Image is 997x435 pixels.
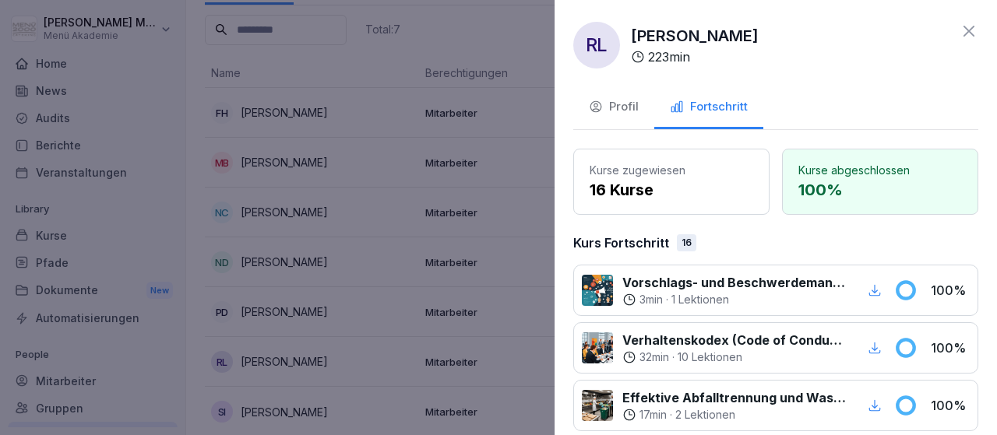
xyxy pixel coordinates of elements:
button: Profil [573,87,654,129]
p: 100 % [931,339,970,357]
p: Kurse abgeschlossen [798,162,962,178]
p: 100 % [931,281,970,300]
p: 1 Lektionen [671,292,729,307]
p: 100 % [931,396,970,415]
p: Vorschlags- und Beschwerdemanagement bei Menü 2000 [622,273,846,292]
div: · [622,407,846,423]
p: 10 Lektionen [678,349,742,365]
p: Verhaltenskodex (Code of Conduct) Menü 2000 [622,331,846,349]
div: · [622,349,846,365]
p: [PERSON_NAME] [631,24,759,47]
p: 3 min [639,292,663,307]
div: Fortschritt [670,98,748,116]
div: Profil [589,98,639,116]
div: · [622,292,846,307]
div: 16 [677,234,696,251]
p: Kurs Fortschritt [573,233,669,252]
p: 223 min [648,47,690,66]
div: RL [573,22,620,68]
p: Kurse zugewiesen [590,162,753,178]
p: 16 Kurse [590,178,753,202]
p: 32 min [639,349,669,365]
button: Fortschritt [654,87,763,129]
p: 2 Lektionen [675,407,735,423]
p: Effektive Abfalltrennung und Wastemanagement im Catering [622,388,846,407]
p: 17 min [639,407,667,423]
p: 100 % [798,178,962,202]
